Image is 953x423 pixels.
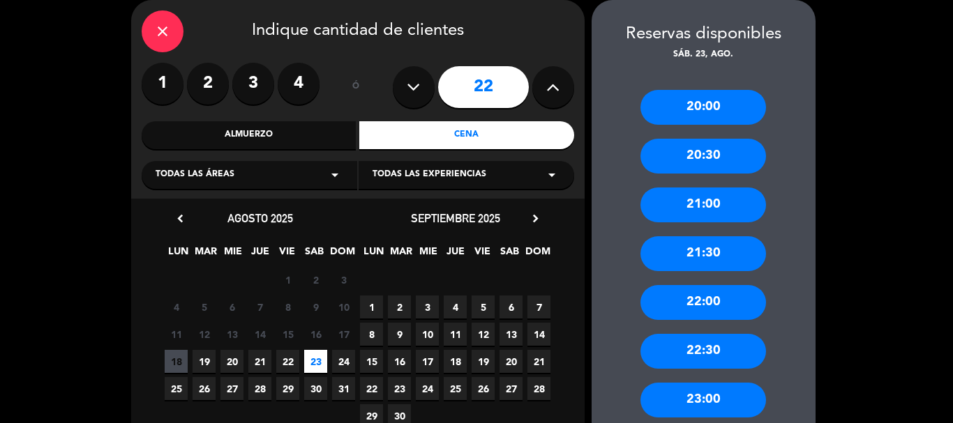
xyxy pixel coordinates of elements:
[411,211,500,225] span: septiembre 2025
[276,268,299,291] span: 1
[498,243,521,266] span: SAB
[472,323,495,346] span: 12
[248,295,271,318] span: 7
[528,211,543,226] i: chevron_right
[173,211,188,226] i: chevron_left
[500,350,523,373] span: 20
[165,350,188,373] span: 18
[444,323,467,346] span: 11
[592,48,816,62] div: sáb. 23, ago.
[332,295,355,318] span: 10
[388,377,411,400] span: 23
[472,295,495,318] span: 5
[640,383,766,417] div: 23:00
[248,350,271,373] span: 21
[142,63,183,105] label: 1
[640,139,766,174] div: 20:30
[332,268,355,291] span: 3
[187,63,229,105] label: 2
[416,350,439,373] span: 17
[248,377,271,400] span: 28
[359,121,574,149] div: Cena
[232,63,274,105] label: 3
[360,323,383,346] span: 8
[248,323,271,346] span: 14
[416,323,439,346] span: 10
[304,295,327,318] span: 9
[362,243,385,266] span: LUN
[527,377,550,400] span: 28
[303,243,326,266] span: SAB
[142,121,357,149] div: Almuerzo
[276,350,299,373] span: 22
[193,377,216,400] span: 26
[360,350,383,373] span: 15
[500,295,523,318] span: 6
[444,295,467,318] span: 4
[360,295,383,318] span: 1
[276,295,299,318] span: 8
[332,323,355,346] span: 17
[276,243,299,266] span: VIE
[527,323,550,346] span: 14
[640,334,766,369] div: 22:30
[360,377,383,400] span: 22
[444,377,467,400] span: 25
[525,243,548,266] span: DOM
[472,350,495,373] span: 19
[278,63,320,105] label: 4
[332,350,355,373] span: 24
[304,268,327,291] span: 2
[640,187,766,222] div: 21:00
[500,377,523,400] span: 27
[416,377,439,400] span: 24
[165,295,188,318] span: 4
[220,295,243,318] span: 6
[416,295,439,318] span: 3
[304,377,327,400] span: 30
[194,243,217,266] span: MAR
[276,377,299,400] span: 29
[220,323,243,346] span: 13
[221,243,244,266] span: MIE
[388,323,411,346] span: 9
[389,243,412,266] span: MAR
[304,350,327,373] span: 23
[332,377,355,400] span: 31
[193,350,216,373] span: 19
[165,323,188,346] span: 11
[472,377,495,400] span: 26
[543,167,560,183] i: arrow_drop_down
[500,323,523,346] span: 13
[276,323,299,346] span: 15
[592,21,816,48] div: Reservas disponibles
[156,168,234,182] span: Todas las áreas
[640,236,766,271] div: 21:30
[227,211,293,225] span: agosto 2025
[248,243,271,266] span: JUE
[444,243,467,266] span: JUE
[167,243,190,266] span: LUN
[640,285,766,320] div: 22:00
[527,295,550,318] span: 7
[327,167,343,183] i: arrow_drop_down
[220,377,243,400] span: 27
[640,90,766,125] div: 20:00
[304,323,327,346] span: 16
[333,63,379,111] div: ó
[154,23,171,40] i: close
[388,350,411,373] span: 16
[444,350,467,373] span: 18
[471,243,494,266] span: VIE
[527,350,550,373] span: 21
[373,168,486,182] span: Todas las experiencias
[193,295,216,318] span: 5
[193,323,216,346] span: 12
[165,377,188,400] span: 25
[388,295,411,318] span: 2
[220,350,243,373] span: 20
[142,10,574,52] div: Indique cantidad de clientes
[417,243,440,266] span: MIE
[330,243,353,266] span: DOM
